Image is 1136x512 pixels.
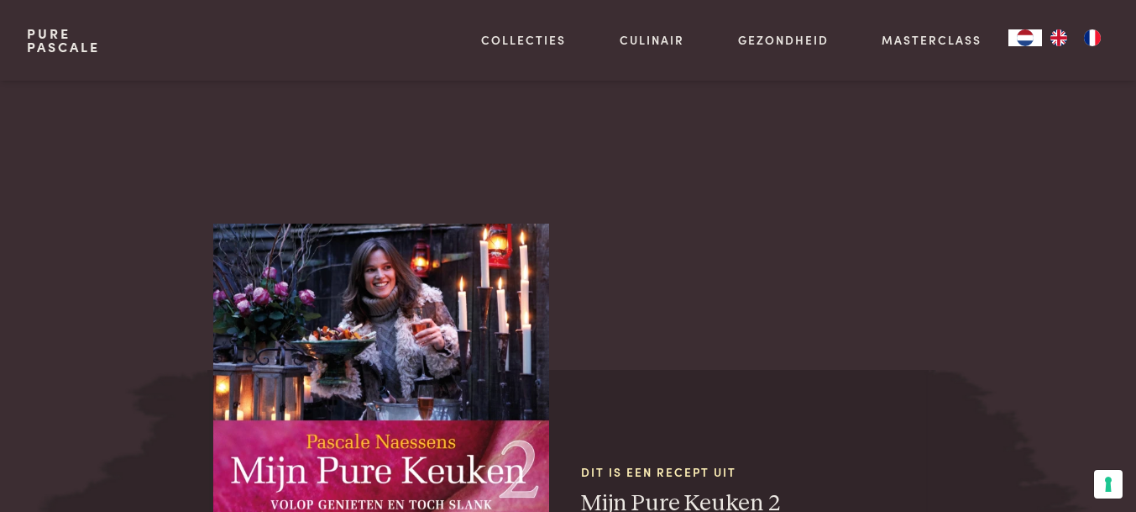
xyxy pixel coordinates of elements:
[1008,29,1042,46] a: NL
[27,27,100,54] a: PurePascale
[882,31,982,49] a: Masterclass
[581,463,929,481] span: Dit is een recept uit
[738,31,829,49] a: Gezondheid
[1008,29,1109,46] aside: Language selected: Nederlands
[620,31,684,49] a: Culinair
[1076,29,1109,46] a: FR
[481,31,566,49] a: Collecties
[1008,29,1042,46] div: Language
[1042,29,1109,46] ul: Language list
[1094,470,1123,499] button: Uw voorkeuren voor toestemming voor trackingtechnologieën
[1042,29,1076,46] a: EN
